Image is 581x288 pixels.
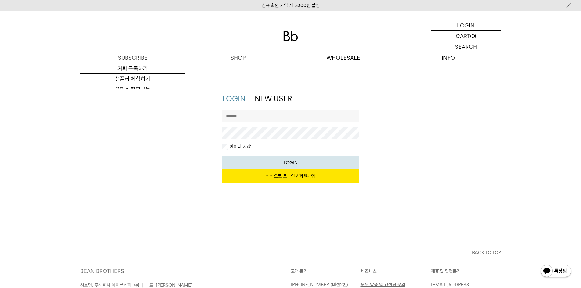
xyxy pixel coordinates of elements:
a: LOGIN [222,94,246,103]
p: SEARCH [455,41,477,52]
p: WHOLESALE [291,52,396,63]
a: 신규 회원 가입 시 3,000원 할인 [262,3,320,8]
a: SUBSCRIBE [80,52,185,63]
p: INFO [396,52,501,63]
span: 대표: [PERSON_NAME] [145,283,192,288]
a: [PHONE_NUMBER] [291,282,331,287]
a: NEW USER [255,94,292,103]
a: 커피 구독하기 [80,63,185,74]
p: (0) [470,31,476,41]
span: 상호명: 주식회사 에이블커피그룹 [80,283,139,288]
img: 카카오톡 채널 1:1 채팅 버튼 [540,264,572,279]
button: BACK TO TOP [80,247,501,258]
a: LOGIN [431,20,501,31]
a: 오피스 커피구독 [80,84,185,94]
p: 비즈니스 [361,268,431,275]
p: 제휴 및 입점문의 [431,268,501,275]
a: 원두 납품 및 컨설팅 문의 [361,282,405,287]
label: 아이디 저장 [228,144,251,150]
p: 고객 문의 [291,268,361,275]
button: LOGIN [222,156,359,169]
a: CART (0) [431,31,501,41]
a: SHOP [185,52,291,63]
span: | [142,283,143,288]
p: CART [456,31,470,41]
a: 카카오로 로그인 / 회원가입 [222,169,359,183]
a: BEAN BROTHERS [80,268,124,274]
p: LOGIN [457,20,475,30]
a: 샘플러 체험하기 [80,74,185,84]
img: 로고 [283,31,298,41]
